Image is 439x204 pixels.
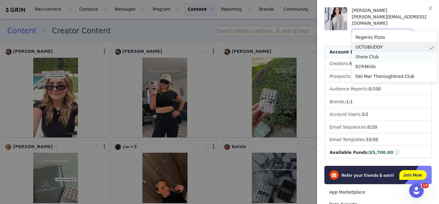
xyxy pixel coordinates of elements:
span: 0 [367,125,370,129]
span: / [349,61,364,66]
li: Regents Pizza [352,32,437,42]
span: 20 [372,125,377,129]
span: / [346,99,353,104]
div: [PERSON_NAME] [352,7,432,14]
img: Refer & Earn [324,166,432,184]
li: Creators: [325,58,431,70]
span: / [367,125,377,129]
span: 0 [369,86,371,91]
li: Del Mar Thoroughbred Club [352,71,437,81]
span: Available Funds: [330,150,369,155]
li: OCTOBUDDY [352,42,437,52]
span: 1 [346,99,349,104]
li: Brands: [325,96,431,108]
li: Account Users: [325,109,431,120]
li: Audience Reports: / [325,83,431,95]
iframe: Intercom live chat [409,183,424,198]
i: icon: down [406,31,410,35]
span: / [362,112,369,117]
span: 50 [373,137,378,142]
i: icon: close [428,6,433,11]
span: 10 [422,183,429,188]
span: 2 [366,112,369,117]
div: [PERSON_NAME][EMAIL_ADDRESS][DOMAIN_NAME] [352,14,432,27]
img: d9f32353-f87a-4e8b-874c-bdea2c1ff795.jpg [324,7,347,30]
li: ECR4Kids [352,62,437,71]
span: 100 [373,86,381,91]
span: 44 [349,61,355,66]
span: / [366,137,378,142]
span: 1 [350,99,353,104]
div: Account Details [325,46,431,58]
li: Email Templates: [325,134,431,146]
span: 3 [362,112,364,117]
li: Email Sequences: [325,122,431,133]
span: 33 [366,137,371,142]
span: $5,700.00 [369,150,393,155]
a: App Marketplace [324,187,432,198]
li: Prospects: [325,71,431,82]
li: Shore Club [352,52,437,62]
